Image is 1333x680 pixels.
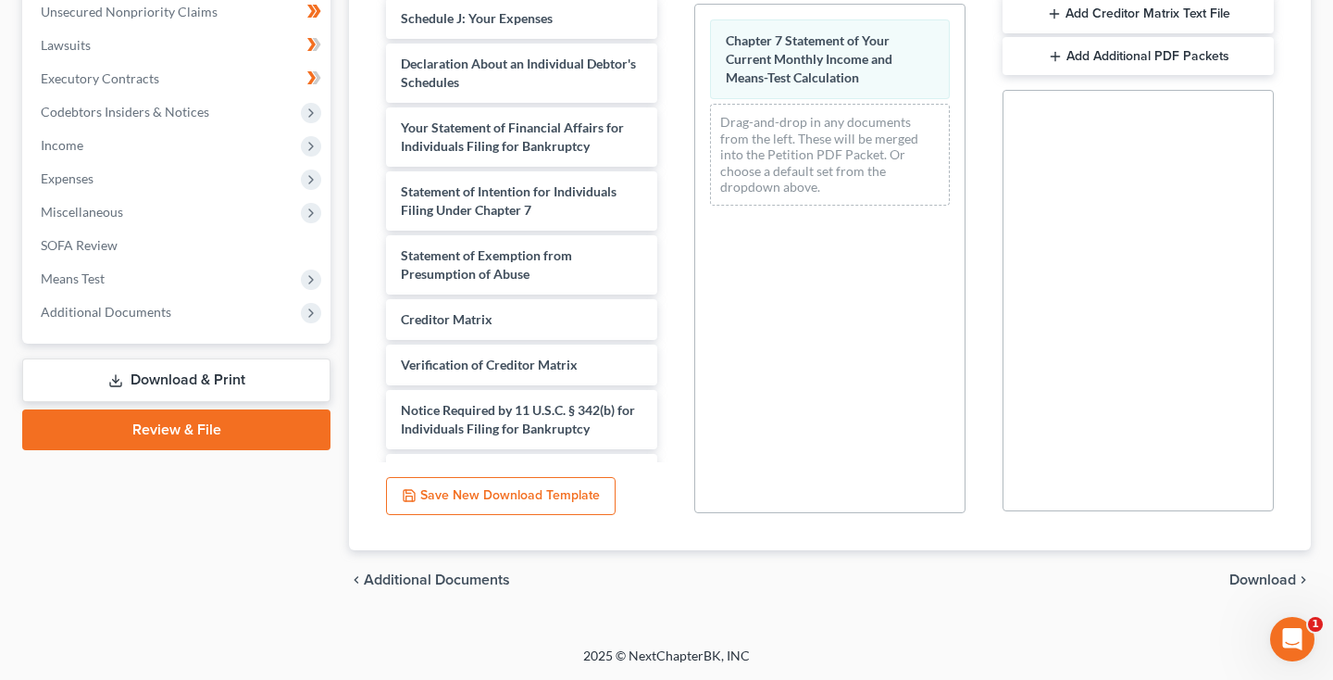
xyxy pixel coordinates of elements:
span: Means Test [41,271,105,286]
span: Statement of Exemption from Presumption of Abuse [401,247,572,282]
button: Download chevron_right [1229,573,1311,587]
a: Executory Contracts [26,62,330,95]
span: Statement of Intention for Individuals Filing Under Chapter 7 [401,183,617,218]
button: Add Additional PDF Packets [1003,37,1274,76]
span: Lawsuits [41,37,91,53]
a: SOFA Review [26,229,330,262]
span: Miscellaneous [41,204,123,220]
span: Download [1229,573,1296,587]
span: Executory Contracts [41,70,159,86]
span: Expenses [41,170,93,186]
span: 1 [1308,617,1323,632]
i: chevron_right [1296,573,1311,587]
span: Notice Required by 11 U.S.C. § 342(b) for Individuals Filing for Bankruptcy [401,402,635,436]
span: Chapter 7 Statement of Your Current Monthly Income and Means-Test Calculation [726,32,892,85]
span: Codebtors Insiders & Notices [41,104,209,120]
span: Creditor Matrix [401,311,492,327]
div: 2025 © NextChapterBK, INC [139,647,1194,680]
span: Verification of Creditor Matrix [401,357,578,372]
a: Download & Print [22,359,330,402]
span: SOFA Review [41,237,118,253]
a: chevron_left Additional Documents [349,573,510,587]
span: Income [41,137,83,153]
span: Unsecured Nonpriority Claims [41,4,218,19]
i: chevron_left [349,573,364,587]
span: Schedule J: Your Expenses [401,10,553,26]
span: Additional Documents [41,304,171,320]
div: Drag-and-drop in any documents from the left. These will be merged into the Petition PDF Packet. ... [710,104,950,206]
iframe: Intercom live chat [1270,617,1314,661]
span: Your Statement of Financial Affairs for Individuals Filing for Bankruptcy [401,120,624,154]
span: Declaration About an Individual Debtor's Schedules [401,56,636,90]
a: Lawsuits [26,29,330,62]
span: Additional Documents [364,573,510,587]
button: Save New Download Template [386,477,616,516]
a: Review & File [22,409,330,450]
